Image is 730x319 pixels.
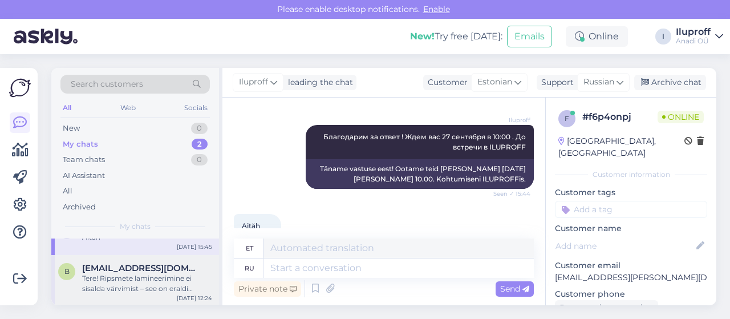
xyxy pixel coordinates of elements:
[555,272,707,284] p: [EMAIL_ADDRESS][PERSON_NAME][DOMAIN_NAME]
[234,281,301,297] div: Private note
[558,135,684,159] div: [GEOGRAPHIC_DATA], [GEOGRAPHIC_DATA]
[634,75,706,90] div: Archive chat
[191,123,208,134] div: 0
[71,78,143,90] span: Search customers
[555,169,707,180] div: Customer information
[488,189,530,198] span: Seen ✓ 15:44
[420,4,453,14] span: Enable
[676,27,711,37] div: Iluproff
[555,187,707,199] p: Customer tags
[64,267,70,276] span: b
[565,114,569,123] span: f
[60,100,74,115] div: All
[242,221,260,230] span: Aitäh
[507,26,552,47] button: Emails
[566,26,628,47] div: Online
[9,77,31,99] img: Askly Logo
[120,221,151,232] span: My chats
[118,100,138,115] div: Web
[245,259,254,278] div: ru
[582,110,658,124] div: # f6p4onpj
[306,159,534,189] div: Täname vastuse eest! Ootame teid [PERSON_NAME] [DATE][PERSON_NAME] 10.00. Kohtumiseni ILUPROFFis.
[658,111,704,123] span: Online
[583,76,614,88] span: Russian
[555,223,707,235] p: Customer name
[500,284,529,294] span: Send
[82,263,201,273] span: birgit.vingisaar@gmail.com
[63,139,98,150] div: My chats
[63,170,105,181] div: AI Assistant
[410,31,435,42] b: New!
[63,185,72,197] div: All
[410,30,502,43] div: Try free [DATE]:
[555,300,658,316] div: Request phone number
[555,288,707,300] p: Customer phone
[676,27,723,46] a: IluproffAnadi OÜ
[477,76,512,88] span: Estonian
[191,154,208,165] div: 0
[555,240,694,252] input: Add name
[192,139,208,150] div: 2
[63,154,105,165] div: Team chats
[182,100,210,115] div: Socials
[283,76,353,88] div: leading the chat
[488,116,530,124] span: Iluproff
[323,132,528,151] span: Благодарим за ответ ! Ждем вас 27 сентября в 10:00 . До встречи в ILUPROFF
[676,37,711,46] div: Anadi OÜ
[239,76,268,88] span: Iluproff
[63,201,96,213] div: Archived
[423,76,468,88] div: Customer
[63,123,80,134] div: New
[177,243,212,251] div: [DATE] 15:45
[82,273,212,294] div: Tere! Ripsmete lamineerimine ei sisalda värvimist – see on eraldi teenus. Kui soovite, saame lisa...
[555,260,707,272] p: Customer email
[655,29,671,45] div: I
[537,76,574,88] div: Support
[555,201,707,218] input: Add a tag
[177,294,212,302] div: [DATE] 12:24
[246,239,253,258] div: et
